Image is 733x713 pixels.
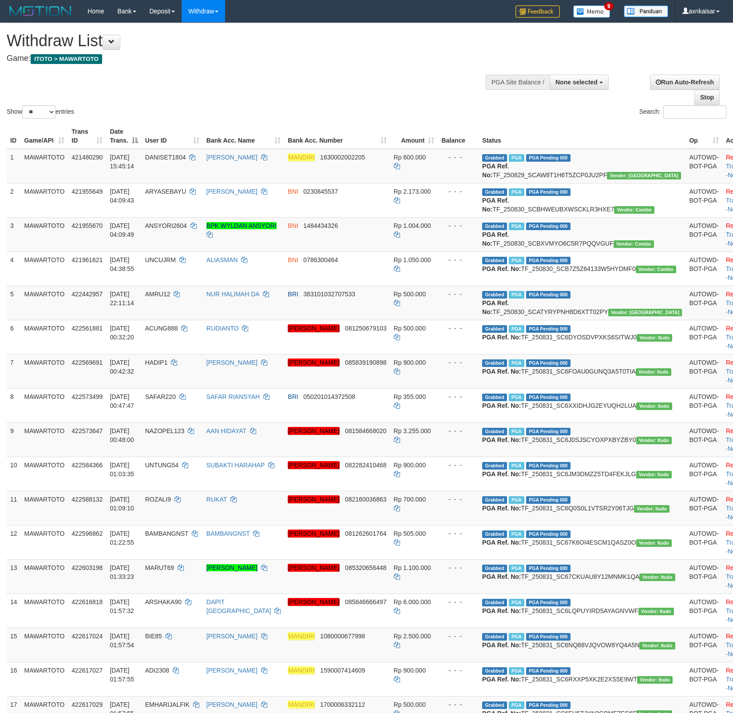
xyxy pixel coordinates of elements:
b: PGA Ref. No: [482,163,509,179]
td: 6 [7,320,21,354]
span: [DATE] 01:57:54 [110,633,134,649]
div: - - - [441,529,475,538]
b: PGA Ref. No: [482,197,509,213]
span: Vendor URL: https://secure10.1velocity.biz [607,172,681,179]
a: [PERSON_NAME] [206,188,258,195]
td: AUTOWD-BOT-PGA [685,286,722,320]
td: TF_250831_SC6J0SJSCYOXPXBYZBY0 [479,422,685,457]
b: PGA Ref. No: [482,676,521,683]
input: Search: [663,105,726,119]
span: BNI [288,256,298,263]
span: 421955670 [71,222,103,229]
h4: Game: [7,54,480,63]
span: Marked by axnmarianovi [509,154,524,162]
span: ACUNG888 [145,325,178,332]
span: Marked by axnkaisar [509,667,524,675]
td: MAWARTOTO [21,149,68,183]
span: Marked by axnriski [509,394,524,401]
td: 11 [7,491,21,525]
span: PGA Pending [526,223,571,230]
select: Showentries [22,105,55,119]
em: MANDIRI [288,153,315,161]
td: AUTOWD-BOT-PGA [685,594,722,628]
td: MAWARTOTO [21,559,68,594]
td: 1 [7,149,21,183]
td: TF_250830_SCBHWEUBXWSCKLR3HXE7 [479,183,685,217]
span: Grabbed [482,325,507,333]
span: Rp 700.000 [394,496,426,503]
div: - - - [441,632,475,641]
span: [DATE] 00:48:00 [110,427,134,443]
span: BRI [288,393,298,400]
a: [PERSON_NAME] [206,359,258,366]
span: Marked by axnbram [509,599,524,606]
span: Marked by axnjistel [509,565,524,572]
span: 9 [604,2,614,10]
div: - - - [441,255,475,264]
span: PGA Pending [526,565,571,572]
span: Rp 3.255.000 [394,427,431,434]
span: PGA Pending [526,291,571,299]
th: ID [7,123,21,149]
span: 422584366 [71,462,103,469]
td: TF_250830_SCB7Z5Z64133W5HYDMF0 [479,251,685,286]
a: AAN HIDAYAT [206,427,246,434]
span: Rp 900.000 [394,359,426,366]
span: [DATE] 01:57:32 [110,598,134,614]
div: - - - [441,290,475,299]
span: Grabbed [482,633,507,641]
td: AUTOWD-BOT-PGA [685,422,722,457]
span: Rp 1.100.000 [394,564,431,571]
span: ADI2308 [145,667,169,674]
td: MAWARTOTO [21,320,68,354]
td: TF_250830_SCATYRYPNH8D6XTT02PY [479,286,685,320]
td: AUTOWD-BOT-PGA [685,149,722,183]
span: PGA Pending [526,667,571,675]
span: [DATE] 15:45:14 [110,154,134,170]
span: ARSHAKA90 [145,598,182,605]
td: MAWARTOTO [21,388,68,422]
label: Show entries [7,105,74,119]
span: Grabbed [482,359,507,367]
td: 3 [7,217,21,251]
b: PGA Ref. No: [482,641,521,649]
td: 5 [7,286,21,320]
td: 4 [7,251,21,286]
div: - - - [441,495,475,504]
th: Bank Acc. Number: activate to sort column ascending [284,123,390,149]
th: Amount: activate to sort column ascending [390,123,438,149]
span: None selected [555,79,598,86]
span: Vendor URL: https://secure6.1velocity.biz [638,608,674,615]
span: 421961621 [71,256,103,263]
em: MANDIRI [288,632,315,640]
td: 16 [7,662,21,696]
span: ARYASEBAYU [145,188,186,195]
span: Marked by axnjistel [509,530,524,538]
b: PGA Ref. No: [482,334,521,341]
span: Marked by axnjistel [509,257,524,264]
td: TF_250831_SC6DYOSDVPXKS6SITWJ0 [479,320,685,354]
th: Balance [438,123,479,149]
span: ROZALI9 [145,496,171,503]
span: Copy 082282410468 to clipboard [345,462,386,469]
td: 13 [7,559,21,594]
span: PGA Pending [526,462,571,470]
span: PGA Pending [526,496,571,504]
td: MAWARTOTO [21,491,68,525]
span: DANISET1804 [145,154,186,161]
div: - - - [441,358,475,367]
span: [DATE] 04:09:43 [110,188,134,204]
span: UNTUNG54 [145,462,178,469]
span: 422573647 [71,427,103,434]
span: [DATE] 00:42:32 [110,359,134,375]
div: PGA Site Balance / [486,75,550,90]
b: PGA Ref. No: [482,231,509,247]
span: Marked by axnjistel [509,325,524,333]
span: Grabbed [482,496,507,504]
span: Rp 500.000 [394,291,426,298]
b: PGA Ref. No: [482,402,521,409]
img: Feedback.jpg [515,5,560,18]
span: Rp 1.004.000 [394,222,431,229]
span: MARUT69 [145,564,174,571]
td: AUTOWD-BOT-PGA [685,457,722,491]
